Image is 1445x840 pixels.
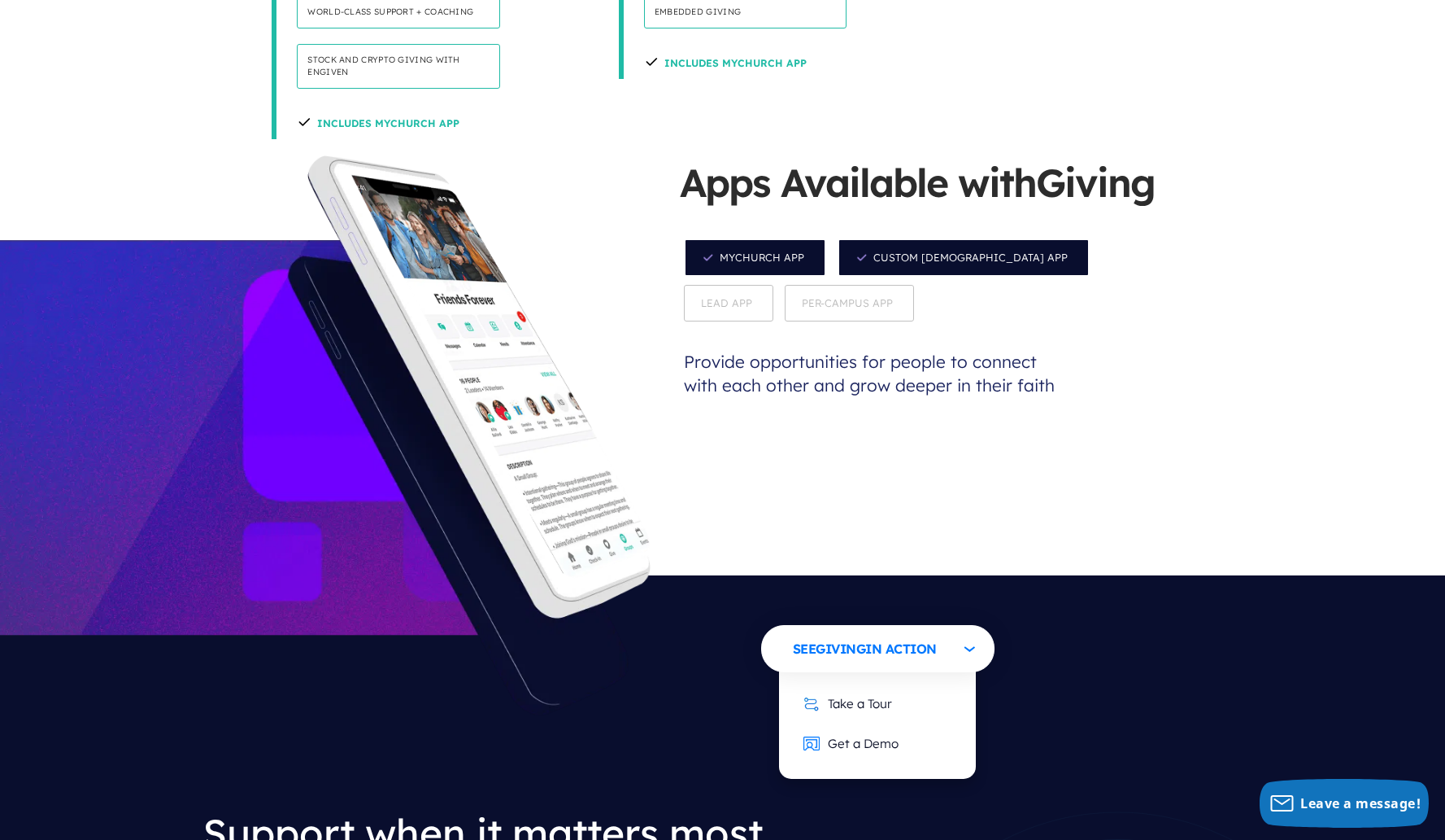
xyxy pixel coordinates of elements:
p: or [761,680,995,716]
span: Giving [816,641,865,657]
span: Leave a message! [1300,794,1421,812]
a: Take a Tour [787,684,908,724]
h4: Stock and Crypto Giving with Engiven [297,44,500,89]
span: Giving [1036,158,1155,207]
span: Lead App [684,285,773,322]
a: Get a Demo [787,724,915,763]
span: MyChurch App [684,238,826,277]
span: Per-Campus App [785,285,914,322]
button: Leave a message! [1260,779,1429,828]
button: SeeGivingin Action [761,625,995,672]
h4: Includes Mychurch App [644,44,807,78]
h5: Apps Available with [680,155,1168,234]
img: app_screens-church-mychurch.png [314,164,651,584]
h4: Includes MyChurch App [297,104,459,138]
p: Provide opportunities for people to connect with each other and grow deeper in their faith [680,326,1070,422]
span: Custom [DEMOGRAPHIC_DATA] App [838,238,1090,277]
